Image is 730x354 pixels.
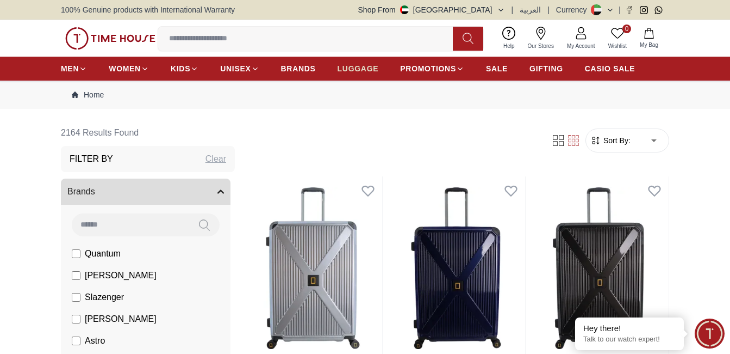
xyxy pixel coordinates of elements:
span: Sort By: [601,135,631,146]
span: | [619,4,621,15]
span: Help [499,42,519,50]
div: Currency [556,4,591,15]
span: UNISEX [220,63,251,74]
button: Sort By: [590,135,631,146]
span: | [547,4,550,15]
span: CASIO SALE [585,63,635,74]
span: Quantum [85,247,121,260]
a: BRANDS [281,59,316,78]
a: Facebook [625,6,633,14]
input: [PERSON_NAME] [72,271,80,280]
a: PROMOTIONS [400,59,464,78]
button: My Bag [633,26,665,51]
p: Talk to our watch expert! [583,335,676,344]
span: 100% Genuine products with International Warranty [61,4,235,15]
a: CASIO SALE [585,59,635,78]
div: Clear [205,152,226,166]
a: Our Stores [521,25,560,52]
span: Brands [67,185,95,198]
span: 0 [622,25,631,33]
input: Slazenger [72,293,80,302]
h3: Filter By [70,152,113,166]
span: My Account [563,42,600,50]
a: LUGGAGE [338,59,379,78]
img: ... [65,27,155,50]
span: KIDS [171,63,190,74]
span: [PERSON_NAME] [85,313,157,326]
a: Whatsapp [654,6,663,14]
div: Hey there! [583,323,676,334]
a: UNISEX [220,59,259,78]
span: Slazenger [85,291,124,304]
h6: 2164 Results Found [61,120,235,146]
span: PROMOTIONS [400,63,456,74]
span: WOMEN [109,63,141,74]
input: [PERSON_NAME] [72,315,80,324]
span: [PERSON_NAME] [85,269,157,282]
a: GIFTING [529,59,563,78]
span: Our Stores [523,42,558,50]
button: العربية [520,4,541,15]
a: Instagram [640,6,648,14]
span: MEN [61,63,79,74]
span: LUGGAGE [338,63,379,74]
img: United Arab Emirates [400,5,409,14]
div: Chat Widget [695,319,725,349]
a: SALE [486,59,508,78]
span: Wishlist [604,42,631,50]
input: Quantum [72,249,80,258]
span: Astro [85,334,105,347]
span: | [511,4,514,15]
span: SALE [486,63,508,74]
span: My Bag [635,41,663,49]
a: WOMEN [109,59,149,78]
a: Help [497,25,521,52]
a: 0Wishlist [602,25,633,52]
a: KIDS [171,59,198,78]
input: Astro [72,337,80,345]
a: Home [72,89,104,100]
button: Brands [61,179,230,205]
button: Shop From[GEOGRAPHIC_DATA] [358,4,505,15]
span: BRANDS [281,63,316,74]
span: GIFTING [529,63,563,74]
nav: Breadcrumb [61,81,669,109]
a: MEN [61,59,87,78]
